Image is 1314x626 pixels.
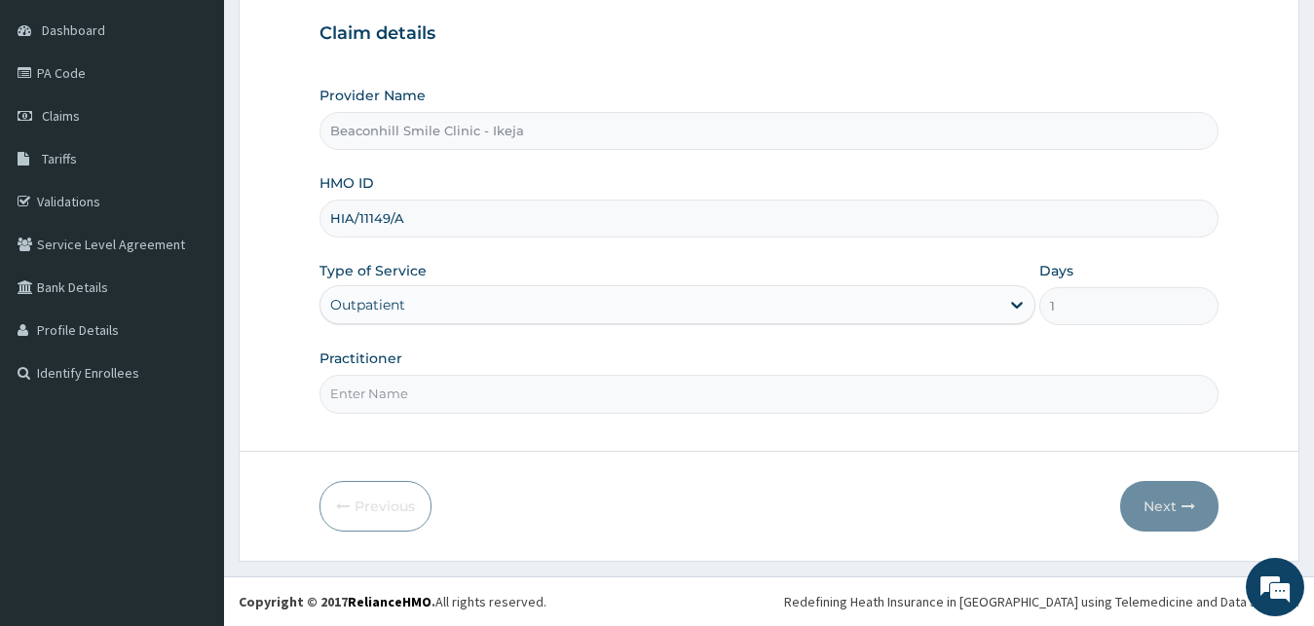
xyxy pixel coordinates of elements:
button: Next [1120,481,1219,532]
div: Chat with us now [101,109,327,134]
span: Claims [42,107,80,125]
span: Tariffs [42,150,77,167]
div: Minimize live chat window [319,10,366,56]
label: Type of Service [319,261,427,280]
button: Previous [319,481,432,532]
input: Enter Name [319,375,1220,413]
strong: Copyright © 2017 . [239,593,435,610]
span: We're online! [113,189,269,386]
label: HMO ID [319,173,374,193]
h3: Claim details [319,23,1220,45]
span: Dashboard [42,21,105,39]
footer: All rights reserved. [224,576,1314,626]
img: d_794563401_company_1708531726252_794563401 [36,97,79,146]
label: Practitioner [319,349,402,368]
textarea: Type your message and hit 'Enter' [10,419,371,487]
div: Redefining Heath Insurance in [GEOGRAPHIC_DATA] using Telemedicine and Data Science! [784,592,1299,611]
label: Days [1039,261,1073,280]
a: RelianceHMO [348,593,432,610]
label: Provider Name [319,86,426,105]
input: Enter HMO ID [319,200,1220,238]
div: Outpatient [330,295,405,314]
